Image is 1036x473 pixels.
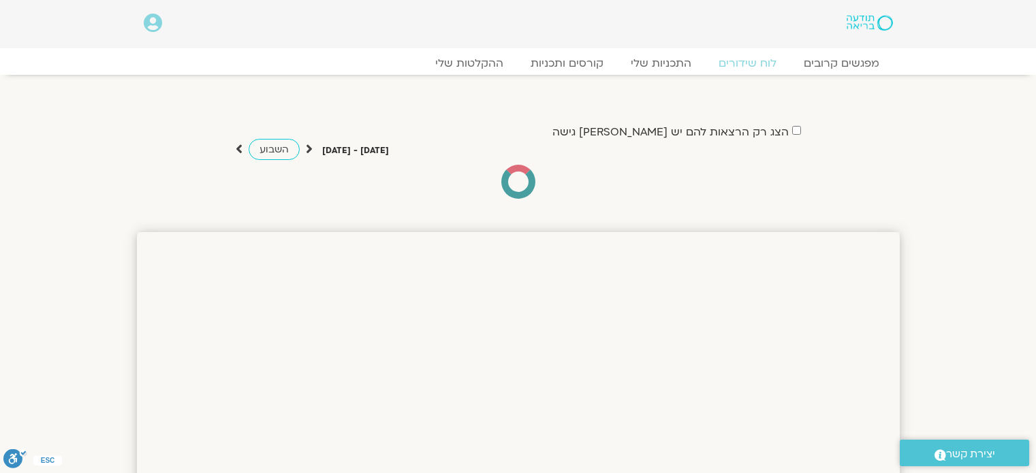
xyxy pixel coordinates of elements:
[946,445,995,463] span: יצירת קשר
[617,56,705,70] a: התכניות שלי
[249,139,300,160] a: השבוע
[900,440,1029,466] a: יצירת קשר
[790,56,893,70] a: מפגשים קרובים
[705,56,790,70] a: לוח שידורים
[260,143,289,156] span: השבוע
[144,56,893,70] nav: Menu
[552,126,789,138] label: הצג רק הרצאות להם יש [PERSON_NAME] גישה
[322,144,389,158] p: [DATE] - [DATE]
[422,56,517,70] a: ההקלטות שלי
[517,56,617,70] a: קורסים ותכניות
